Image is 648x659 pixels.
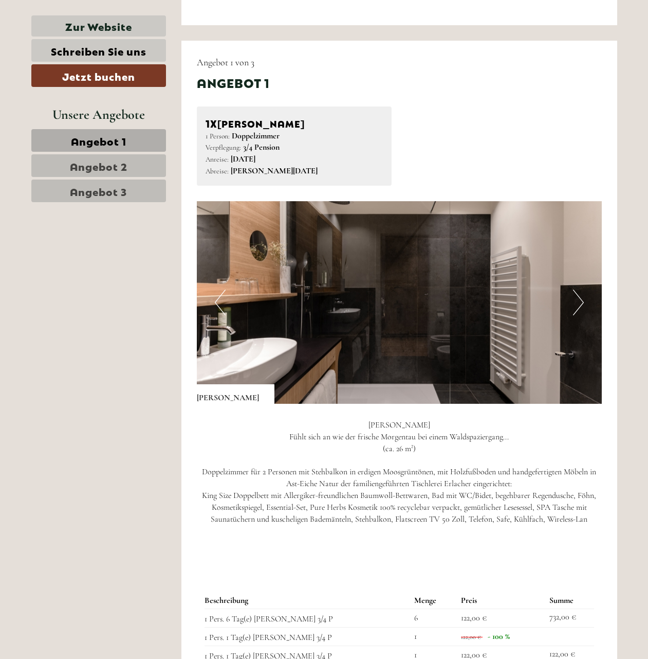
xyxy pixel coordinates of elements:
[197,57,254,68] span: Angebot 1 von 3
[70,184,127,198] span: Angebot 3
[197,384,274,404] div: [PERSON_NAME]
[232,131,280,141] b: Doppelzimmer
[205,593,410,609] th: Beschreibung
[410,627,457,646] td: 1
[206,155,229,164] small: Anreise:
[206,115,217,130] b: 1x
[206,143,241,152] small: Verpflegung:
[461,613,487,623] span: 122,00 €
[333,266,405,289] button: Senden
[205,609,410,628] td: 1 Pers. 6 Tag(e) [PERSON_NAME] 3/4 P
[215,290,226,315] button: Previous
[31,39,166,62] a: Schreiben Sie uns
[206,167,229,175] small: Abreise:
[8,28,151,59] div: Guten Tag, wie können wir Ihnen helfen?
[197,419,602,548] p: [PERSON_NAME] Fühlt sich an wie der frische Morgentau bei einem Waldspaziergang... (ca. 26 m²) Do...
[184,8,221,25] div: [DATE]
[15,50,146,57] small: 14:07
[243,142,280,152] b: 3/4 Pension
[70,158,127,173] span: Angebot 2
[461,633,481,640] span: 122,00 €
[573,290,584,315] button: Next
[31,64,166,87] a: Jetzt buchen
[197,201,602,404] img: image
[545,593,594,609] th: Summe
[231,166,318,176] b: [PERSON_NAME][DATE]
[488,631,510,642] span: - 100 %
[545,609,594,628] td: 732,00 €
[71,133,126,148] span: Angebot 1
[206,115,383,130] div: [PERSON_NAME]
[410,593,457,609] th: Menge
[31,105,166,124] div: Unsere Angebote
[31,15,166,37] a: Zur Website
[410,609,457,628] td: 6
[15,30,146,38] div: [GEOGRAPHIC_DATA]
[205,627,410,646] td: 1 Pers. 1 Tag(e) [PERSON_NAME] 3/4 P
[197,74,270,91] div: Angebot 1
[231,154,255,164] b: [DATE]
[457,593,545,609] th: Preis
[206,132,230,140] small: 1 Person:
